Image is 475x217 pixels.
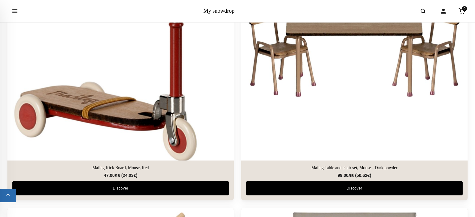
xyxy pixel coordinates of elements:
[355,173,371,178] span: ( )
[115,173,120,178] span: лв
[437,4,450,18] a: Account
[455,4,469,18] a: Cart
[12,165,229,171] a: Maileg Kick Board, Mouse, Red
[123,173,136,178] span: 24.03
[367,173,370,178] span: €
[134,173,136,178] span: €
[6,2,24,20] button: Open menu
[414,2,432,20] button: Open search
[246,181,463,195] a: Discover Maileg Table and chair set, Mouse - Dark powder
[104,173,120,178] span: 47.00
[246,165,463,171] a: Maileg Table and chair set, Mouse - Dark powder
[203,8,235,14] a: My snowdrop
[121,173,137,178] span: ( )
[12,181,229,195] a: Discover Maileg Kick Board, Mouse, Red
[349,173,354,178] span: лв
[357,173,370,178] span: 50.62
[462,6,467,11] span: 0
[338,173,354,178] span: 99.00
